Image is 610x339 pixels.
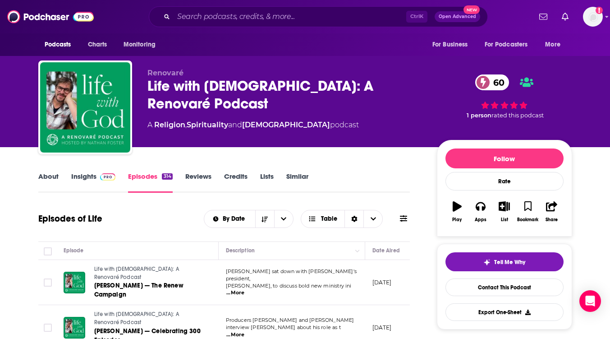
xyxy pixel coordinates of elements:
img: tell me why sparkle [483,259,491,266]
span: Open Advanced [439,14,476,19]
div: Sort Direction [344,210,363,228]
a: Show notifications dropdown [536,9,551,24]
a: Life with [DEMOGRAPHIC_DATA]: A Renovaré Podcast [94,311,202,326]
span: Tell Me Why [494,259,525,266]
p: [DATE] [372,324,392,331]
div: Episode [64,245,84,256]
a: Similar [286,172,308,193]
a: About [38,172,59,193]
span: Life with [DEMOGRAPHIC_DATA]: A Renovaré Podcast [94,311,179,325]
span: ...More [226,289,244,297]
span: Producers [PERSON_NAME] and [PERSON_NAME] [226,317,354,323]
button: List [492,195,516,228]
span: For Podcasters [485,38,528,51]
a: Contact This Podcast [445,279,564,296]
span: Charts [88,38,107,51]
button: Apps [469,195,492,228]
span: rated this podcast [491,112,544,119]
span: New [463,5,480,14]
a: Charts [82,36,113,53]
button: open menu [204,216,255,222]
div: 60 1 personrated this podcast [437,69,572,125]
button: Sort Direction [255,210,274,228]
button: open menu [38,36,83,53]
button: Choose View [301,210,383,228]
div: 314 [162,173,172,180]
a: InsightsPodchaser Pro [71,172,116,193]
div: Share [546,217,558,223]
button: open menu [274,210,293,228]
span: Ctrl K [406,11,427,23]
a: Episodes314 [128,172,172,193]
a: [PERSON_NAME] — The Renew Campaign [94,281,202,299]
div: Search podcasts, credits, & more... [149,6,488,27]
img: User Profile [583,7,603,27]
h2: Choose List sort [204,210,294,228]
svg: Add a profile image [596,7,603,14]
span: By Date [223,216,248,222]
button: Show profile menu [583,7,603,27]
span: Toggle select row [44,279,52,287]
a: [DEMOGRAPHIC_DATA] [242,121,330,129]
button: Open AdvancedNew [435,11,480,22]
span: Logged in as Andrea1206 [583,7,603,27]
span: [PERSON_NAME], to discuss bold new ministry ini [226,283,352,289]
div: A podcast [147,120,359,130]
img: Podchaser Pro [100,173,116,181]
span: Renovaré [147,69,183,77]
a: Reviews [185,172,211,193]
div: Apps [475,217,486,223]
a: Religion [154,121,185,129]
button: open menu [426,36,479,53]
a: Lists [260,172,274,193]
button: Column Actions [352,246,363,256]
span: 60 [484,74,509,90]
span: [PERSON_NAME] sat down with [PERSON_NAME]'s president, [226,268,357,282]
span: Podcasts [45,38,71,51]
div: Rate [445,172,564,190]
span: More [545,38,560,51]
a: Show notifications dropdown [558,9,572,24]
div: List [501,217,508,223]
a: Life with [DEMOGRAPHIC_DATA]: A Renovaré Podcast [94,265,202,281]
span: [PERSON_NAME] — The Renew Campaign [94,282,183,298]
a: Spirituality [187,121,228,129]
div: Play [452,217,462,223]
span: and [228,121,242,129]
p: [DATE] [372,279,392,286]
span: For Business [432,38,468,51]
span: Life with [DEMOGRAPHIC_DATA]: A Renovaré Podcast [94,266,179,280]
img: Life with God: A Renovaré Podcast [40,62,130,153]
a: 60 [475,74,509,90]
img: Podchaser - Follow, Share and Rate Podcasts [7,8,94,25]
div: Date Aired [372,245,400,256]
button: tell me why sparkleTell Me Why [445,252,564,271]
button: Share [540,195,563,228]
button: Bookmark [516,195,540,228]
span: Toggle select row [44,324,52,332]
button: open menu [479,36,541,53]
span: interview [PERSON_NAME] about his role as t [226,324,341,330]
span: ...More [226,331,244,339]
a: Credits [224,172,248,193]
div: Bookmark [517,217,538,223]
span: 1 person [467,112,491,119]
button: Play [445,195,469,228]
input: Search podcasts, credits, & more... [174,9,406,24]
h1: Episodes of Life [38,213,102,224]
button: Follow [445,149,564,168]
div: Description [226,245,255,256]
span: Monitoring [124,38,156,51]
button: Export One-Sheet [445,303,564,321]
div: Open Intercom Messenger [579,290,601,312]
span: , [185,121,187,129]
span: Table [321,216,337,222]
button: open menu [539,36,572,53]
button: open menu [117,36,167,53]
